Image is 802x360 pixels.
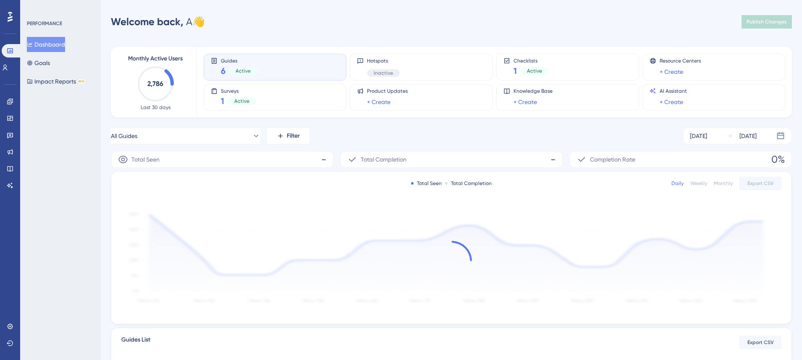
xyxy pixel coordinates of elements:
[221,88,256,94] span: Surveys
[128,54,183,64] span: Monthly Active Users
[111,15,205,29] div: A 👋
[514,65,517,77] span: 1
[514,88,553,94] span: Knowledge Base
[714,180,733,187] div: Monthly
[367,88,408,94] span: Product Updates
[321,153,326,166] span: -
[514,57,549,63] span: Checklists
[78,79,85,83] div: BETA
[111,131,137,141] span: All Guides
[236,68,251,74] span: Active
[739,177,781,190] button: Export CSV
[221,65,225,77] span: 6
[221,57,257,63] span: Guides
[739,131,757,141] div: [DATE]
[739,336,781,349] button: Export CSV
[27,55,50,70] button: Goals
[121,335,150,350] span: Guides List
[671,180,684,187] div: Daily
[550,153,556,166] span: -
[141,104,170,111] span: Last 30 days
[131,154,160,164] span: Total Seen
[411,180,442,187] div: Total Seen
[771,153,785,166] span: 0%
[660,88,687,94] span: AI Assistant
[147,80,163,88] text: 2,786
[514,97,537,107] a: + Create
[367,57,400,64] span: Hotspots
[690,180,707,187] div: Weekly
[267,128,309,144] button: Filter
[747,180,774,187] span: Export CSV
[660,67,683,77] a: + Create
[27,20,62,27] div: PERFORMANCE
[367,97,391,107] a: + Create
[527,68,542,74] span: Active
[660,97,683,107] a: + Create
[660,57,701,64] span: Resource Centers
[221,95,224,107] span: 1
[361,154,406,164] span: Total Completion
[27,74,85,89] button: Impact ReportsBETA
[27,37,65,52] button: Dashboard
[445,180,492,187] div: Total Completion
[747,339,774,346] span: Export CSV
[111,16,183,28] span: Welcome back,
[590,154,635,164] span: Completion Rate
[690,131,707,141] div: [DATE]
[742,15,792,29] button: Publish Changes
[111,128,260,144] button: All Guides
[234,98,249,104] span: Active
[374,70,393,76] span: Inactive
[747,18,787,25] span: Publish Changes
[287,131,300,141] span: Filter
